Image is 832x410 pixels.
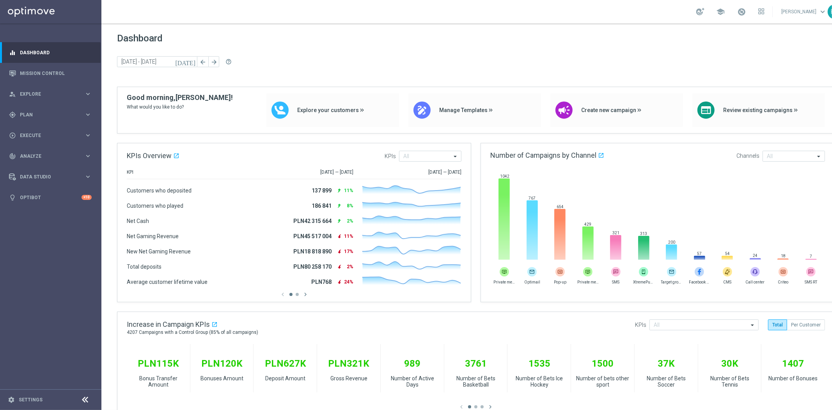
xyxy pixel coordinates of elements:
div: Mission Control [9,63,92,84]
div: Plan [9,111,84,118]
button: person_search Explore keyboard_arrow_right [9,91,92,97]
span: Explore [20,92,84,96]
a: Optibot [20,187,82,208]
button: equalizer Dashboard [9,50,92,56]
div: Dashboard [9,42,92,63]
div: Optibot [9,187,92,208]
span: Analyze [20,154,84,159]
i: play_circle_outline [9,132,16,139]
i: keyboard_arrow_right [84,132,92,139]
div: Explore [9,91,84,98]
div: Data Studio [9,173,84,180]
i: settings [8,396,15,403]
i: keyboard_arrow_right [84,152,92,160]
i: keyboard_arrow_right [84,173,92,180]
a: Settings [19,398,43,402]
span: school [716,7,725,16]
button: Mission Control [9,70,92,77]
i: person_search [9,91,16,98]
span: keyboard_arrow_down [818,7,827,16]
span: Execute [20,133,84,138]
button: track_changes Analyze keyboard_arrow_right [9,153,92,159]
button: play_circle_outline Execute keyboard_arrow_right [9,132,92,139]
div: +10 [82,195,92,200]
a: Mission Control [20,63,92,84]
a: [PERSON_NAME]keyboard_arrow_down [781,6,828,18]
span: Plan [20,112,84,117]
a: Dashboard [20,42,92,63]
button: gps_fixed Plan keyboard_arrow_right [9,112,92,118]
i: equalizer [9,49,16,56]
span: Data Studio [20,175,84,179]
i: gps_fixed [9,111,16,118]
div: Analyze [9,153,84,160]
i: keyboard_arrow_right [84,90,92,98]
button: lightbulb Optibot +10 [9,194,92,201]
i: track_changes [9,153,16,160]
button: Data Studio keyboard_arrow_right [9,174,92,180]
i: lightbulb [9,194,16,201]
div: Execute [9,132,84,139]
i: keyboard_arrow_right [84,111,92,118]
